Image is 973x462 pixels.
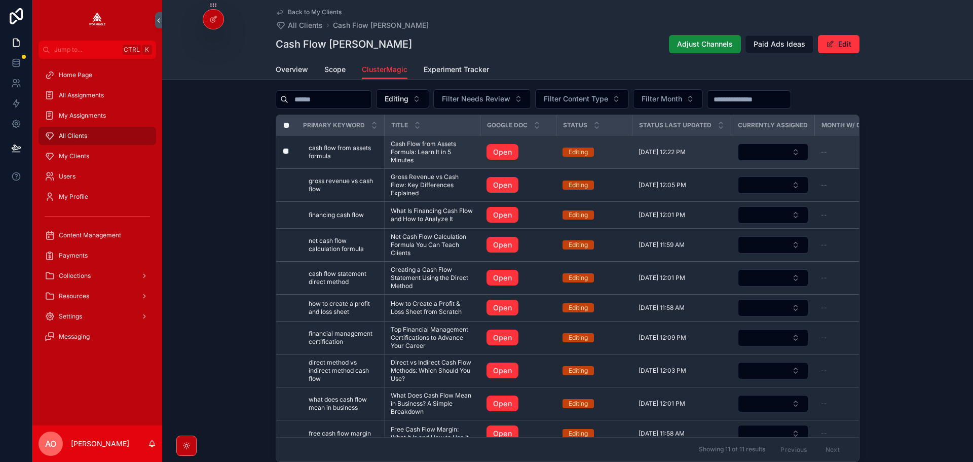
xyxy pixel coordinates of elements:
[309,430,378,438] a: free cash flow margin
[486,425,550,442] a: Open
[276,8,342,16] a: Back to My Clients
[59,231,121,239] span: Content Management
[39,287,156,305] a: Resources
[821,304,827,312] span: --
[309,177,378,193] a: gross revenue vs cash flow
[821,148,827,156] span: --
[309,300,378,316] a: how to create a profit and loss sheet
[821,148,890,156] a: --
[639,367,686,375] span: [DATE] 12:03 PM
[391,300,474,316] span: How to Create a Profit & Loss Sheet from Scratch
[639,274,725,282] a: [DATE] 12:01 PM
[276,20,323,30] a: All Clients
[486,396,550,412] a: Open
[821,181,890,189] a: --
[569,333,588,342] div: Editing
[143,46,151,54] span: K
[563,303,626,312] a: Editing
[59,112,106,120] span: My Assignments
[391,233,474,257] a: Net Cash Flow Calculation Formula You Can Teach Clients
[737,269,809,287] a: Select Button
[639,148,686,156] span: [DATE] 12:22 PM
[639,430,725,438] a: [DATE] 11:58 AM
[89,12,105,28] img: App logo
[486,300,550,316] a: Open
[738,395,808,412] button: Select Button
[39,188,156,206] a: My Profile
[821,241,890,249] a: --
[486,363,518,379] a: Open
[486,207,518,223] a: Open
[821,400,827,408] span: --
[821,274,890,282] a: --
[738,206,808,224] button: Select Button
[639,430,685,438] span: [DATE] 11:58 AM
[818,35,859,53] button: Edit
[639,304,685,312] span: [DATE] 11:58 AM
[309,270,378,286] a: cash flow statement direct method
[738,299,808,316] button: Select Button
[487,121,528,129] span: Google Doc
[391,173,474,197] span: Gross Revenue vs Cash Flow: Key Differences Explained
[563,148,626,157] a: Editing
[569,210,588,220] div: Editing
[362,60,407,80] a: ClusterMagic
[563,333,626,342] a: Editing
[639,241,685,249] span: [DATE] 11:59 AM
[738,269,808,287] button: Select Button
[737,236,809,254] a: Select Button
[745,35,814,53] button: Paid Ads Ideas
[569,181,588,190] div: Editing
[677,39,733,49] span: Adjust Channels
[639,181,686,189] span: [DATE] 12:05 PM
[486,144,518,160] a: Open
[59,132,87,140] span: All Clients
[738,121,808,129] span: Currently Assigned
[563,399,626,408] a: Editing
[309,237,378,253] a: net cash flow calculation formula
[639,121,712,129] span: Status Last Updated
[535,89,629,109] button: Select Button
[821,211,890,219] a: --
[333,20,429,30] span: Cash Flow [PERSON_NAME]
[309,144,378,160] span: cash flow from assets formula
[309,330,378,346] a: financial management certification
[821,181,827,189] span: --
[738,176,808,194] button: Select Button
[391,207,474,223] a: What Is Financing Cash Flow and How to Analyze It
[486,330,518,346] a: Open
[276,64,308,75] span: Overview
[569,399,588,408] div: Editing
[738,362,808,379] button: Select Button
[821,334,890,342] a: --
[486,363,550,379] a: Open
[391,266,474,290] a: Creating a Cash Flow Statement Using the Direct Method
[376,89,429,109] button: Select Button
[391,359,474,383] span: Direct vs Indirect Cash Flow Methods: Which Should You Use?
[276,60,308,81] a: Overview
[563,273,626,282] a: Editing
[486,270,550,286] a: Open
[309,396,378,412] a: what does cash flow mean in business
[424,64,489,75] span: Experiment Tracker
[309,359,378,383] a: direct method vs indirect method cash flow
[486,396,518,412] a: Open
[639,304,725,312] a: [DATE] 11:58 AM
[424,60,489,81] a: Experiment Tracker
[442,94,510,104] span: Filter Needs Review
[639,211,685,219] span: [DATE] 12:01 PM
[821,367,890,375] a: --
[486,177,518,193] a: Open
[738,329,808,346] button: Select Button
[737,176,809,194] a: Select Button
[309,430,371,438] span: free cash flow margin
[738,425,808,442] button: Select Button
[669,35,741,53] button: Adjust Channels
[486,425,518,442] a: Open
[59,152,89,160] span: My Clients
[639,274,685,282] span: [DATE] 12:01 PM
